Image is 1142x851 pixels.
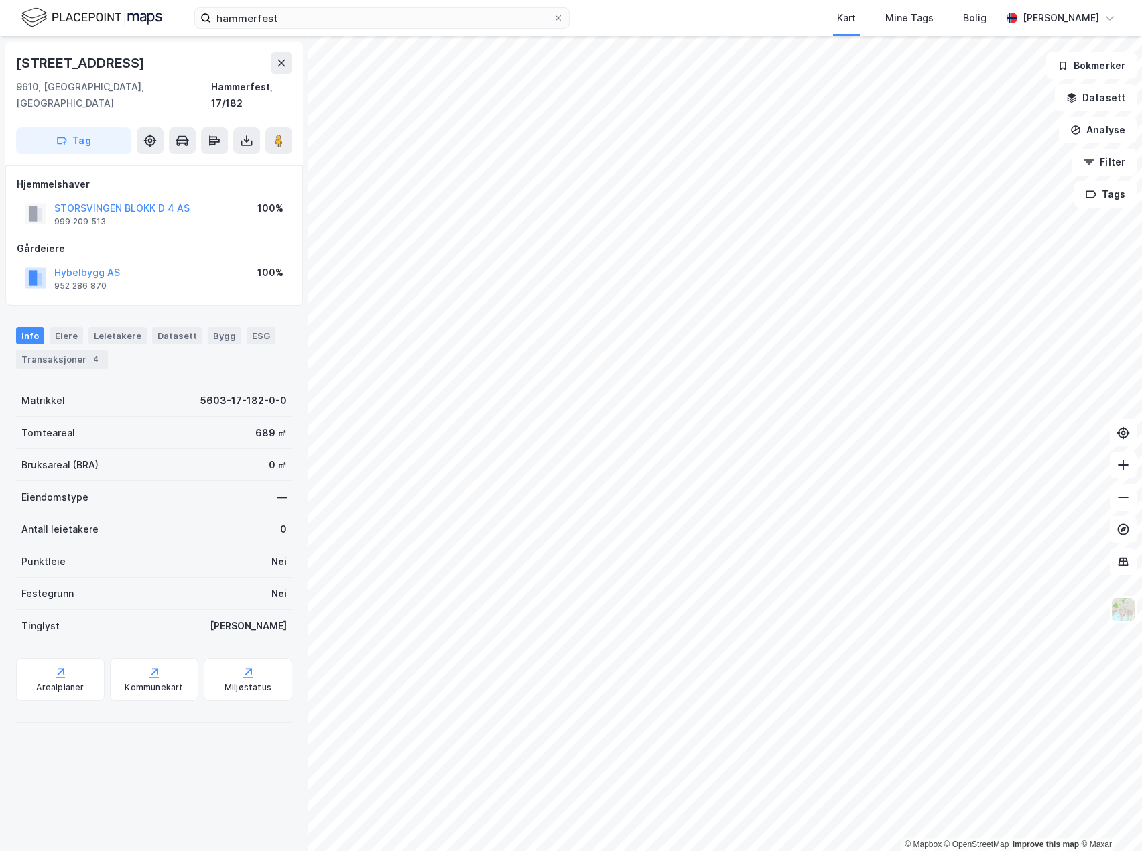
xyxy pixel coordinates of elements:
[1059,117,1137,143] button: Analyse
[21,425,75,441] div: Tomteareal
[36,682,84,693] div: Arealplaner
[54,216,106,227] div: 999 209 513
[200,393,287,409] div: 5603-17-182-0-0
[277,489,287,505] div: —
[1023,10,1099,26] div: [PERSON_NAME]
[211,79,292,111] div: Hammerfest, 17/182
[16,327,44,344] div: Info
[1046,52,1137,79] button: Bokmerker
[271,586,287,602] div: Nei
[1013,840,1079,849] a: Improve this map
[21,393,65,409] div: Matrikkel
[88,327,147,344] div: Leietakere
[16,79,211,111] div: 9610, [GEOGRAPHIC_DATA], [GEOGRAPHIC_DATA]
[208,327,241,344] div: Bygg
[1075,787,1142,851] iframe: Chat Widget
[905,840,942,849] a: Mapbox
[885,10,934,26] div: Mine Tags
[225,682,271,693] div: Miljøstatus
[280,521,287,537] div: 0
[17,176,292,192] div: Hjemmelshaver
[21,489,88,505] div: Eiendomstype
[125,682,183,693] div: Kommunekart
[50,327,83,344] div: Eiere
[152,327,202,344] div: Datasett
[944,840,1009,849] a: OpenStreetMap
[21,457,99,473] div: Bruksareal (BRA)
[1075,787,1142,851] div: Kontrollprogram for chat
[257,265,283,281] div: 100%
[255,425,287,441] div: 689 ㎡
[89,352,103,366] div: 4
[54,281,107,291] div: 952 286 870
[21,586,74,602] div: Festegrunn
[210,618,287,634] div: [PERSON_NAME]
[271,553,287,570] div: Nei
[1072,149,1137,176] button: Filter
[17,241,292,257] div: Gårdeiere
[16,350,108,369] div: Transaksjoner
[21,553,66,570] div: Punktleie
[211,8,553,28] input: Søk på adresse, matrikkel, gårdeiere, leietakere eller personer
[21,618,60,634] div: Tinglyst
[16,127,131,154] button: Tag
[16,52,147,74] div: [STREET_ADDRESS]
[247,327,275,344] div: ESG
[1055,84,1137,111] button: Datasett
[963,10,987,26] div: Bolig
[1074,181,1137,208] button: Tags
[257,200,283,216] div: 100%
[837,10,856,26] div: Kart
[269,457,287,473] div: 0 ㎡
[21,6,162,29] img: logo.f888ab2527a4732fd821a326f86c7f29.svg
[21,521,99,537] div: Antall leietakere
[1111,597,1136,623] img: Z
